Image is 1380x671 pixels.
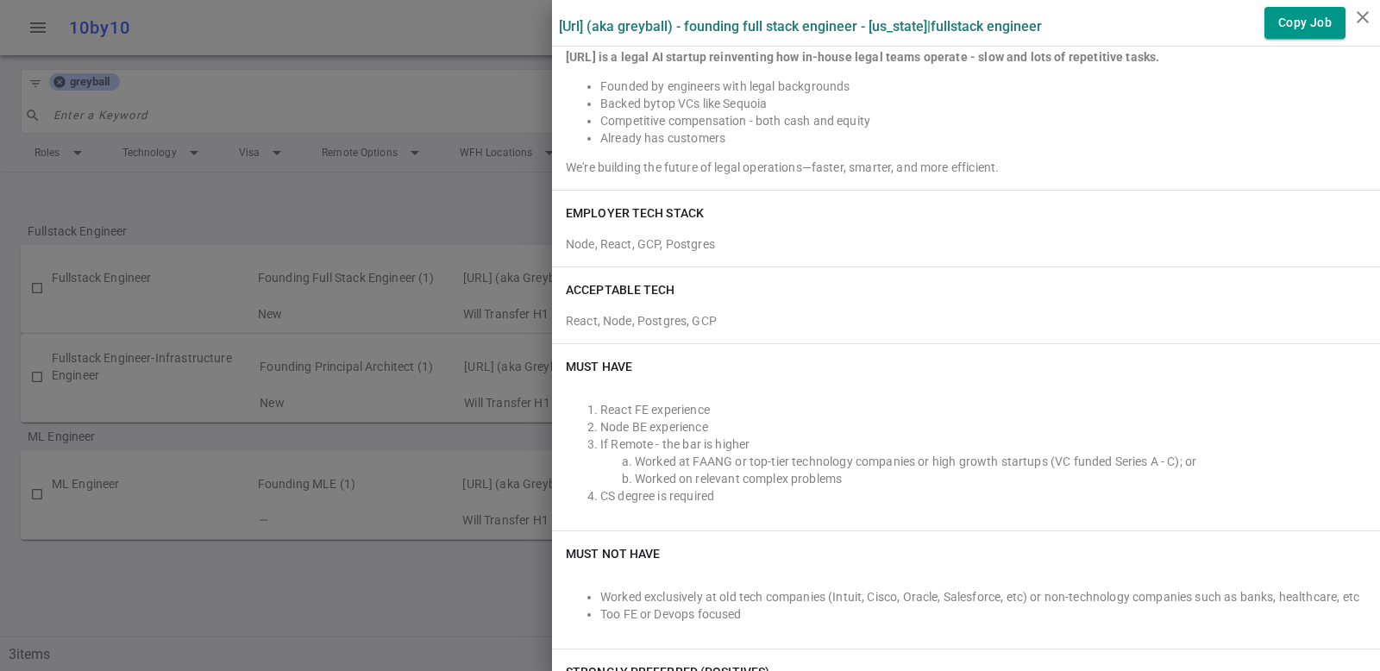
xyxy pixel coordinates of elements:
span: Competitive compensation - both cash and equity [600,114,870,128]
span: Backed by [600,97,656,110]
li: React FE experience [600,401,1366,418]
li: Founded by engineers with legal backgrounds [600,78,1366,95]
button: Copy Job [1264,7,1345,39]
li: Worked at FAANG or top-tier technology companies or high growth startups (VC funded Series A - C)... [635,453,1366,470]
li: Too FE or Devops focused [600,605,1366,623]
h6: EMPLOYER TECH STACK [566,204,704,222]
span: Already has customers [600,131,725,145]
h6: Must Have [566,358,632,375]
li: Node BE experience [600,418,1366,436]
div: React, Node, Postgres, GCP [566,305,1366,329]
span: Node, React, GCP, Postgres [566,237,715,251]
li: top VCs like Sequoia [600,95,1366,112]
h6: Must NOT Have [566,545,660,562]
li: Worked exclusively at old tech companies (Intuit, Cisco, Oracle, Salesforce, etc) or non-technolo... [600,588,1366,605]
label: [URL] (aka Greyball) - Founding Full Stack Engineer - [US_STATE] | Fullstack Engineer [559,18,1042,34]
li: CS degree is required [600,487,1366,505]
li: Worked on relevant complex problems [635,470,1366,487]
strong: [URL] is a legal AI startup reinventing how in-house legal teams operate - slow and lots of repet... [566,50,1159,64]
div: We're building the future of legal operations—faster, smarter, and more efficient. [566,159,1366,176]
i: close [1352,7,1373,28]
li: If Remote - the bar is higher [600,436,1366,453]
h6: ACCEPTABLE TECH [566,281,675,298]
